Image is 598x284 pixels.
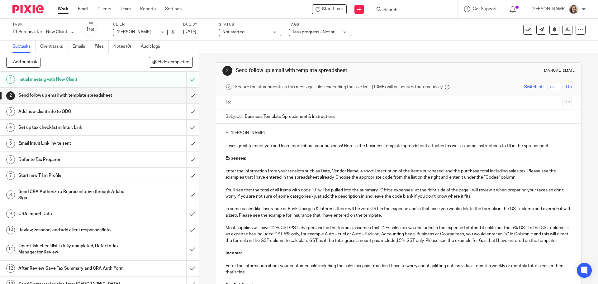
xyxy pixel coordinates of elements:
button: + Add subtask [6,57,40,67]
a: Email [78,6,88,12]
div: Manual email [544,68,575,73]
h1: Add new client info to QBO [18,107,126,116]
a: Clients [97,6,111,12]
span: Secure the attachments in this message. Files exceeding the size limit (10MB) will be secured aut... [235,84,443,90]
h1: Initial meeting with New Client [18,75,126,84]
span: On [566,84,572,90]
span: Hide completed [158,60,189,65]
a: Subtasks [12,41,36,53]
h1: After Review, Save Tax Summary and CRA Auth Form [18,264,126,273]
div: 2 [222,66,232,76]
h1: Review, respond, and add client responses/info [18,225,126,235]
h1: Send follow up email with template spreadsheet [236,67,412,74]
div: 1 [86,26,94,33]
div: 1 [6,75,15,84]
p: Enter the information about your customer sale including the sales tax paid. You don’t have to wo... [225,263,572,276]
p: Enter the information from your receipts such as Date, Vendor Name, a short Description of the it... [225,168,572,181]
u: Income: [225,251,242,255]
label: Tags [289,22,351,27]
div: 11 [6,245,15,253]
div: T1 Personal Tax - New Client - 2025 [12,29,75,35]
span: Get Support [473,7,497,11]
span: Not started [222,30,244,34]
a: Files [95,41,109,53]
label: Subject: [225,113,242,120]
u: Expenses: [225,156,246,161]
p: You'll see that the total of all items with code "9" will be pulled into the summary "Office expe... [225,187,572,200]
span: Task progress - Not started + 1 [292,30,352,34]
span: Switch off [524,84,544,90]
h1: Send follow up email with template spreadsheet [18,91,126,100]
small: /19 [89,28,94,31]
h1: Set up tax checklist in Intuit Link [18,123,126,132]
p: It was great to meet you and learn more about your business! Here is the business template spread... [225,143,572,149]
a: Work [58,6,69,12]
label: Status [219,22,281,27]
a: Client tasks [40,41,68,53]
h1: CRA Import Data [18,209,126,219]
button: Cc [562,98,572,107]
span: [PERSON_NAME] [116,30,151,34]
a: Emails [73,41,90,53]
div: 7 [6,171,15,180]
div: 3 [6,107,15,116]
a: Settings [165,6,182,12]
div: 9 [6,209,15,218]
h1: Send CRA Authorize a Representative through Adobe Sign [18,187,126,203]
a: Notes (0) [113,41,136,53]
img: Pixie [12,5,44,13]
label: Client [113,22,175,27]
label: Task [12,22,75,27]
label: To: [225,99,232,105]
p: In some cases, like Insurance or Bank Charges & Interest, there will be zero GST in the expense a... [225,206,572,219]
h1: Email Intuit Link invite sent [18,139,126,148]
div: 6 [6,155,15,164]
button: Hide completed [149,57,193,67]
div: 8 [6,190,15,199]
h1: Once Link checklist is fully completed, Defer to Tax Manager for Review [18,241,126,257]
input: Search [383,7,439,13]
a: Audit logs [141,41,165,53]
span: Start timer [322,6,343,12]
a: Team [121,6,131,12]
p: Hi [PERSON_NAME], [225,130,572,136]
h1: Start new T1 in Profile [18,171,126,180]
p: Most supplies will have 12% GST/PST charged and so the formula assumes that 12% sales tax was inc... [225,225,572,244]
span: [DATE] [183,30,196,34]
img: IMG_7896.JPG [569,4,579,14]
h1: Defer to Tax Preparer [18,155,126,164]
div: 2 [6,91,15,100]
p: [PERSON_NAME] [531,6,566,12]
label: Due by [183,22,211,27]
a: Reports [140,6,156,12]
div: Shoshana Allice - T1 Personal Tax - New Client - 2025 [312,4,347,14]
div: 12 [6,264,15,273]
div: 10 [6,226,15,234]
div: 4 [6,123,15,132]
div: 5 [6,139,15,148]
